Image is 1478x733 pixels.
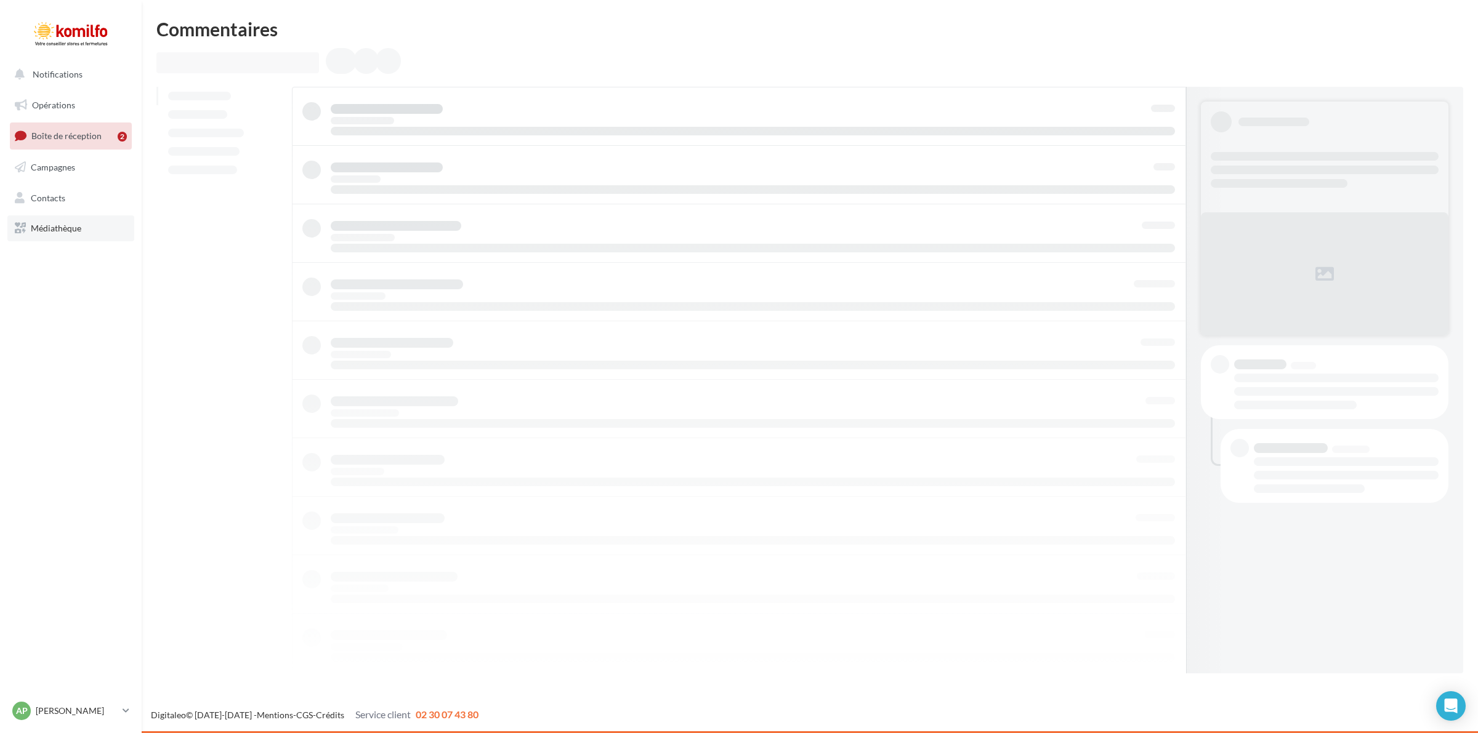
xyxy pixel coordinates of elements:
[257,710,293,720] a: Mentions
[355,708,411,720] span: Service client
[10,699,132,723] a: AP [PERSON_NAME]
[7,154,134,180] a: Campagnes
[33,69,83,79] span: Notifications
[16,705,28,717] span: AP
[316,710,344,720] a: Crédits
[31,162,75,172] span: Campagnes
[31,192,65,202] span: Contacts
[156,20,1463,38] div: Commentaires
[32,100,75,110] span: Opérations
[296,710,313,720] a: CGS
[118,132,127,142] div: 2
[7,62,129,87] button: Notifications
[31,130,102,141] span: Boîte de réception
[7,92,134,118] a: Opérations
[7,122,134,149] a: Boîte de réception2
[151,710,186,720] a: Digitaleo
[416,708,479,720] span: 02 30 07 43 80
[31,223,81,233] span: Médiathèque
[7,185,134,211] a: Contacts
[1436,691,1466,721] div: Open Intercom Messenger
[7,215,134,241] a: Médiathèque
[36,705,118,717] p: [PERSON_NAME]
[151,710,479,720] span: © [DATE]-[DATE] - - -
